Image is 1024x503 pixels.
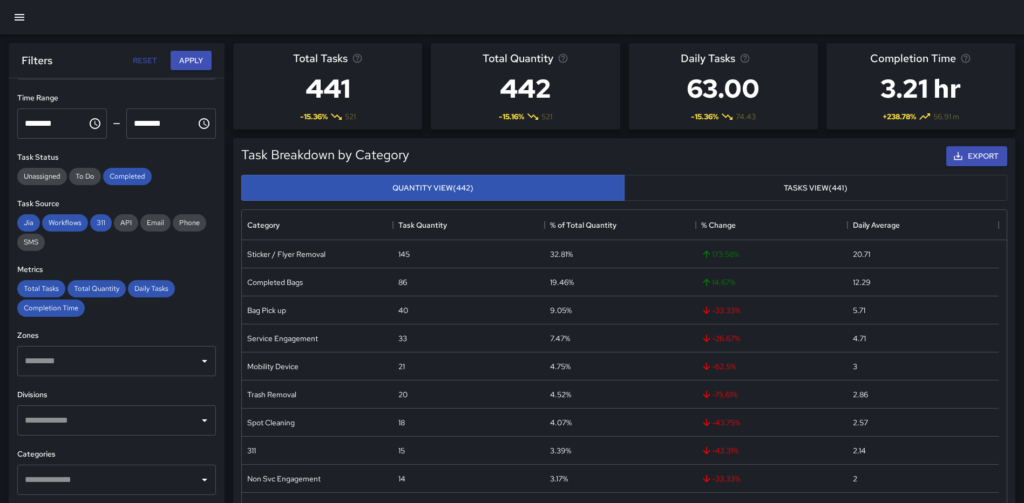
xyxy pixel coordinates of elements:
[171,51,212,71] button: Apply
[300,111,328,122] span: -15.36 %
[847,210,999,240] div: Daily Average
[701,445,738,456] span: -42.31 %
[853,210,900,240] div: Daily Average
[550,361,571,372] div: 4.75%
[17,284,65,293] span: Total Tasks
[293,50,348,67] span: Total Tasks
[681,67,766,110] h3: 63.00
[128,284,175,293] span: Daily Tasks
[550,305,572,316] div: 9.05%
[853,417,868,428] div: 2.57
[550,473,568,484] div: 3.17%
[17,237,45,247] span: SMS
[398,277,407,288] div: 86
[701,210,736,240] div: % Change
[701,305,740,316] span: -33.33 %
[691,111,718,122] span: -15.36 %
[17,303,85,312] span: Completion Time
[701,277,735,288] span: 14.67 %
[247,305,286,316] div: Bag Pick up
[933,111,959,122] span: 56.91 m
[17,300,85,317] div: Completion Time
[17,264,216,276] h6: Metrics
[17,92,216,104] h6: Time Range
[550,249,573,260] div: 32.81%
[483,67,568,110] h3: 442
[398,445,405,456] div: 15
[140,218,171,227] span: Email
[247,473,321,484] div: Non Svc Engagement
[17,234,45,251] div: SMS
[545,210,696,240] div: % of Total Quantity
[17,218,40,227] span: Jia
[701,361,736,372] span: -62.5 %
[550,417,572,428] div: 4.07%
[499,111,524,122] span: -15.16 %
[247,277,303,288] div: Completed Bags
[550,210,616,240] div: % of Total Quantity
[398,249,410,260] div: 145
[17,198,216,210] h6: Task Source
[345,111,356,122] span: 521
[483,50,553,67] span: Total Quantity
[736,111,756,122] span: 74.43
[853,361,857,372] div: 3
[853,277,871,288] div: 12.29
[550,445,571,456] div: 3.39%
[550,389,571,400] div: 4.52%
[17,168,67,185] div: Unassigned
[853,389,868,400] div: 2.86
[398,417,405,428] div: 18
[701,389,737,400] span: -75.61 %
[398,210,447,240] div: Task Quantity
[946,146,1007,166] button: Export
[197,413,212,428] button: Open
[17,214,40,232] div: Jia
[42,218,88,227] span: Workflows
[550,333,570,344] div: 7.47%
[128,280,175,297] div: Daily Tasks
[197,354,212,369] button: Open
[67,284,126,293] span: Total Quantity
[696,210,847,240] div: % Change
[17,280,65,297] div: Total Tasks
[17,389,216,401] h6: Divisions
[17,172,67,181] span: Unassigned
[247,361,299,372] div: Mobility Device
[624,175,1007,201] button: Tasks View(441)
[114,214,138,232] div: API
[853,473,857,484] div: 2
[69,168,101,185] div: To Do
[293,67,363,110] h3: 441
[90,214,112,232] div: 311
[247,333,318,344] div: Service Engagement
[352,53,363,64] svg: Total number of tasks in the selected period, compared to the previous period.
[398,473,405,484] div: 14
[393,210,544,240] div: Task Quantity
[247,389,296,400] div: Trash Removal
[247,445,256,456] div: 311
[870,67,971,110] h3: 3.21 hr
[241,175,625,201] button: Quantity View(442)
[103,168,152,185] div: Completed
[114,218,138,227] span: API
[701,249,739,260] span: 173.58 %
[90,218,112,227] span: 311
[398,389,408,400] div: 20
[681,50,735,67] span: Daily Tasks
[17,152,216,164] h6: Task Status
[193,113,215,134] button: Choose time, selected time is 11:59 PM
[883,111,916,122] span: + 238.78 %
[22,52,52,69] h6: Filters
[701,333,740,344] span: -26.67 %
[247,249,325,260] div: Sticker / Flyer Removal
[67,280,126,297] div: Total Quantity
[398,333,407,344] div: 33
[398,305,408,316] div: 40
[42,214,88,232] div: Workflows
[127,51,162,71] button: Reset
[398,361,405,372] div: 21
[870,50,956,67] span: Completion Time
[173,218,206,227] span: Phone
[701,473,740,484] span: -33.33 %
